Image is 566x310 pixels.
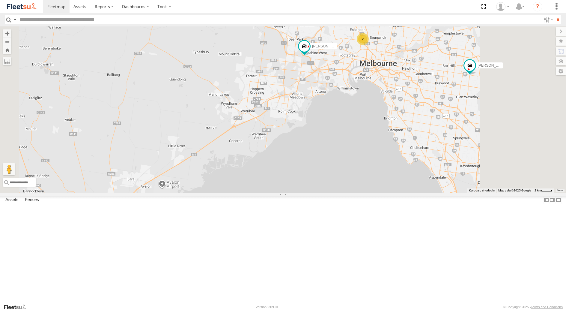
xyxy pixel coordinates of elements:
div: © Copyright 2025 - [503,305,563,309]
label: Dock Summary Table to the Right [549,196,555,204]
span: Map data ©2025 Google [498,189,531,192]
label: Hide Summary Table [556,196,562,204]
span: [PERSON_NAME] [312,44,342,48]
div: Peter Edwardes [494,2,511,11]
label: Search Filter Options [541,15,554,24]
div: 2 [357,33,369,45]
button: Zoom out [3,38,11,46]
button: Drag Pegman onto the map to open Street View [3,163,15,175]
button: Keyboard shortcuts [469,188,495,193]
label: Measure [3,57,11,65]
button: Zoom Home [3,46,11,54]
span: 2 km [535,189,541,192]
button: Map Scale: 2 km per 33 pixels [533,188,554,193]
a: Terms (opens in new tab) [557,189,563,191]
label: Search Query [13,15,17,24]
button: Zoom in [3,29,11,38]
label: Dock Summary Table to the Left [543,196,549,204]
label: Map Settings [556,67,566,75]
span: [PERSON_NAME] [478,63,507,68]
div: Version: 309.01 [256,305,279,309]
label: Fences [22,196,42,204]
img: fleetsu-logo-horizontal.svg [6,2,37,11]
i: ? [533,2,542,11]
a: Terms and Conditions [531,305,563,309]
a: Visit our Website [3,304,31,310]
label: Assets [2,196,21,204]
